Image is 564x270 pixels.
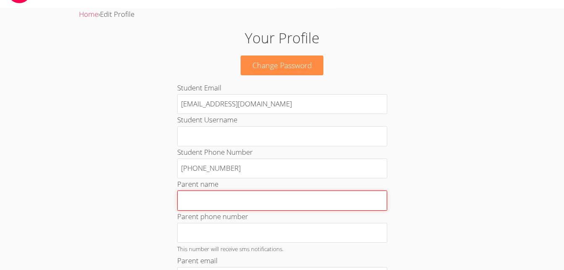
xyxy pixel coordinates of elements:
label: Parent phone number [177,212,248,221]
label: Parent name [177,179,218,189]
small: This number will receive sms notifications. [177,245,283,253]
label: Student Phone Number [177,147,253,157]
div: › [79,8,485,21]
label: Student Username [177,115,237,124]
h1: Your Profile [130,27,434,49]
label: Student Email [177,83,221,93]
a: Change Password [241,56,324,75]
a: Home [79,9,98,19]
span: Edit Profile [100,9,134,19]
label: Parent email [177,256,218,265]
